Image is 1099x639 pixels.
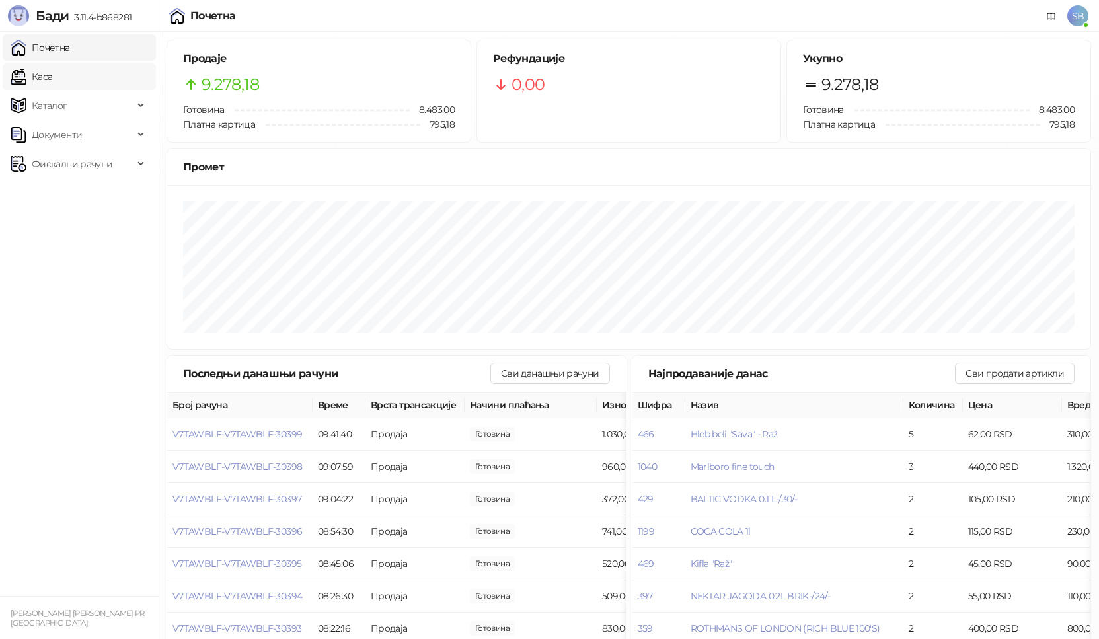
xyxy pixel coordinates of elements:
div: Почетна [190,11,236,21]
h5: Продаје [183,51,455,67]
button: Marlboro fine touch [691,461,775,472]
button: ROTHMANS OF LONDON (RICH BLUE 100'S) [691,622,880,634]
button: V7TAWBLF-V7TAWBLF-30395 [172,558,301,570]
h5: Укупно [803,51,1075,67]
button: Kifla "Raž" [691,558,732,570]
th: Начини плаћања [465,393,597,418]
span: 741,00 [470,524,515,539]
th: Цена [963,393,1062,418]
td: 115,00 RSD [963,515,1062,548]
button: V7TAWBLF-V7TAWBLF-30394 [172,590,302,602]
button: BALTIC VODKA 0.1 L-/30/- [691,493,798,505]
td: 09:04:22 [313,483,365,515]
button: Сви данашњи рачуни [490,363,609,384]
span: 520,00 [470,556,515,571]
button: NEKTAR JAGODA 0.2L BRIK-/24/- [691,590,830,602]
span: 830,00 [470,621,515,636]
span: Каталог [32,93,67,119]
td: 09:07:59 [313,451,365,483]
td: 2 [903,483,963,515]
span: 509,00 [470,589,515,603]
button: 1199 [638,525,654,537]
td: 960,00 RSD [597,451,696,483]
td: 509,00 RSD [597,580,696,613]
button: V7TAWBLF-V7TAWBLF-30393 [172,622,301,634]
span: Готовина [803,104,844,116]
td: 3 [903,451,963,483]
button: Hleb beli "Sava" - Raž [691,428,778,440]
th: Број рачуна [167,393,313,418]
td: 45,00 RSD [963,548,1062,580]
span: 3.11.4-b868281 [69,11,132,23]
button: V7TAWBLF-V7TAWBLF-30397 [172,493,301,505]
td: 2 [903,515,963,548]
td: Продаја [365,515,465,548]
img: Logo [8,5,29,26]
th: Врста трансакције [365,393,465,418]
button: V7TAWBLF-V7TAWBLF-30399 [172,428,302,440]
span: SB [1067,5,1088,26]
span: Платна картица [183,118,255,130]
td: Продаја [365,580,465,613]
td: 741,00 RSD [597,515,696,548]
button: 359 [638,622,653,634]
th: Време [313,393,365,418]
td: Продаја [365,548,465,580]
td: Продаја [365,451,465,483]
button: 397 [638,590,653,602]
span: 0,00 [512,72,545,97]
th: Шифра [632,393,685,418]
td: 2 [903,548,963,580]
button: V7TAWBLF-V7TAWBLF-30398 [172,461,302,472]
th: Износ [597,393,696,418]
span: Документи [32,122,82,148]
button: Сви продати артикли [955,363,1075,384]
span: 8.483,00 [1030,102,1075,117]
td: 105,00 RSD [963,483,1062,515]
button: 1040 [638,461,657,472]
span: 960,00 [470,459,515,474]
div: Промет [183,159,1075,175]
span: 372,00 [470,492,515,506]
td: 09:41:40 [313,418,365,451]
button: COCA COLA 1l [691,525,751,537]
span: Бади [36,8,69,24]
span: 8.483,00 [410,102,455,117]
td: 1.030,00 RSD [597,418,696,451]
span: 795,18 [420,117,455,132]
td: 62,00 RSD [963,418,1062,451]
th: Назив [685,393,903,418]
a: Почетна [11,34,70,61]
th: Количина [903,393,963,418]
button: 429 [638,493,654,505]
td: 372,00 RSD [597,483,696,515]
a: Документација [1041,5,1062,26]
td: 55,00 RSD [963,580,1062,613]
a: Каса [11,63,52,90]
button: V7TAWBLF-V7TAWBLF-30396 [172,525,302,537]
td: Продаја [365,418,465,451]
span: Фискални рачуни [32,151,112,177]
td: 08:26:30 [313,580,365,613]
span: Платна картица [803,118,875,130]
td: Продаја [365,483,465,515]
div: Последњи данашњи рачуни [183,365,490,382]
td: 08:45:06 [313,548,365,580]
td: 520,00 RSD [597,548,696,580]
button: 469 [638,558,654,570]
small: [PERSON_NAME] [PERSON_NAME] PR [GEOGRAPHIC_DATA] [11,609,145,628]
td: 440,00 RSD [963,451,1062,483]
td: 08:54:30 [313,515,365,548]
